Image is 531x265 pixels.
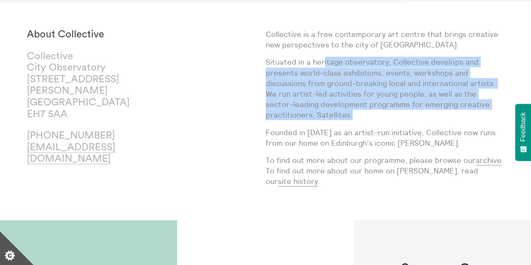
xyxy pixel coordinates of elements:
a: site history [278,176,318,186]
p: Situated in a heritage observatory, Collective develops and presents world-class exhibitions, eve... [266,57,505,120]
a: archive [476,155,502,165]
span: Feedback [519,112,527,142]
p: Founded in [DATE] as an artist-run initiative, Collective now runs from our home on Edinburgh’s i... [266,127,505,148]
p: [PHONE_NUMBER] [27,130,146,165]
p: To find out more about our programme, please browse our . To find out more about our home on [PER... [266,155,505,187]
p: Collective is a free contemporary art centre that brings creative new perspectives to the city of... [266,29,505,50]
p: Collective City Observatory [STREET_ADDRESS][PERSON_NAME] [GEOGRAPHIC_DATA] EH7 5AA [27,51,146,121]
strong: About Collective [27,29,104,39]
button: Feedback - Show survey [515,104,531,161]
a: [EMAIL_ADDRESS][DOMAIN_NAME] [27,142,115,165]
